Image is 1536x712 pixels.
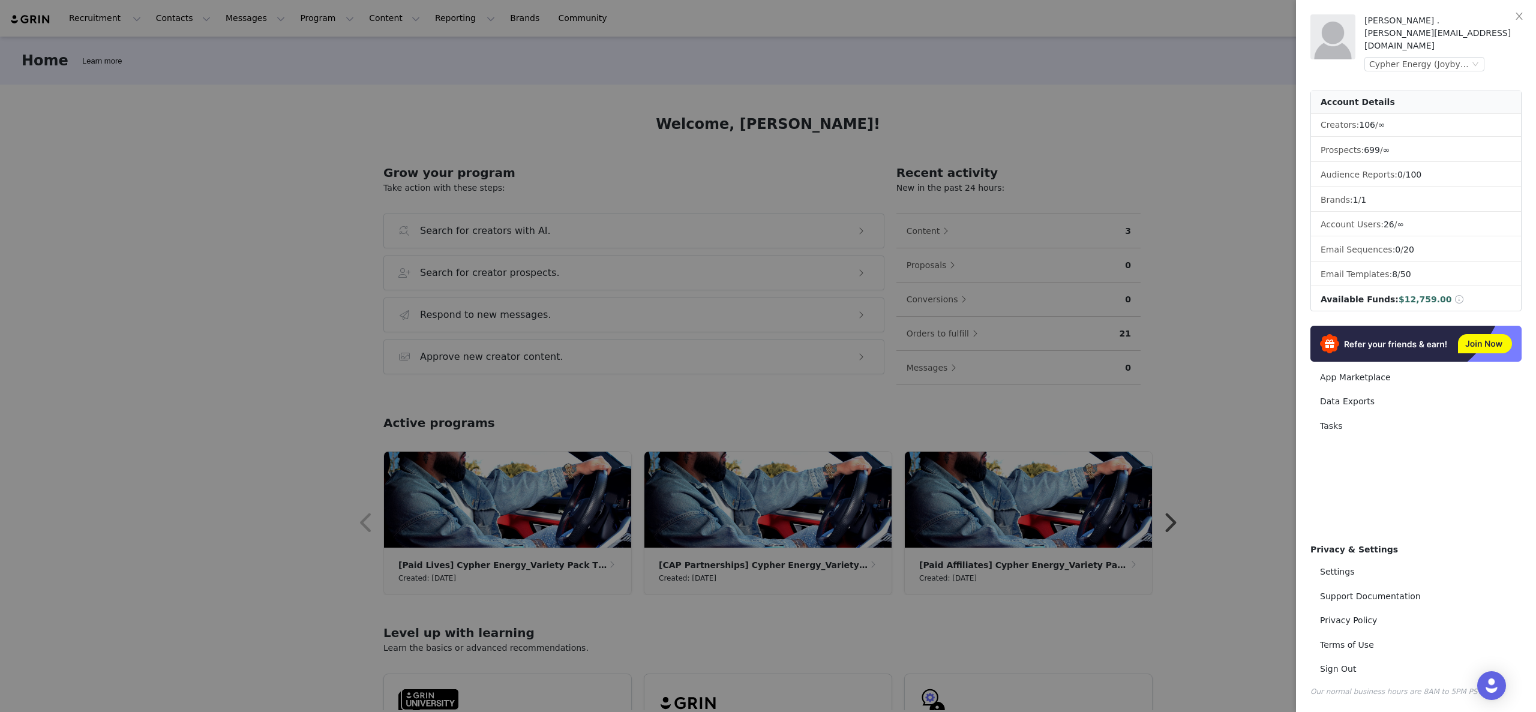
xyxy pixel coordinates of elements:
[1383,145,1390,155] span: ∞
[1472,61,1479,69] i: icon: down
[1311,139,1521,162] li: Prospects:
[1378,120,1385,130] span: ∞
[1361,195,1366,205] span: 1
[1364,145,1390,155] span: /
[1310,561,1522,583] a: Settings
[1369,58,1469,71] div: Cypher Energy (Joybyte)
[1311,239,1521,262] li: Email Sequences:
[1384,220,1404,229] span: /
[1392,269,1411,279] span: /
[1477,671,1506,700] div: Open Intercom Messenger
[1310,634,1522,656] a: Terms of Use
[1310,585,1522,608] a: Support Documentation
[1310,366,1522,389] a: App Marketplace
[1397,170,1403,179] span: 0
[1403,245,1414,254] span: 20
[1359,120,1375,130] span: 106
[1311,263,1521,286] li: Email Templates:
[1310,687,1483,696] span: Our normal business hours are 8AM to 5PM PST.
[1400,269,1411,279] span: 50
[1392,269,1397,279] span: 8
[1311,91,1521,114] div: Account Details
[1310,390,1522,413] a: Data Exports
[1310,326,1522,362] img: Refer & Earn
[1311,164,1521,187] li: Audience Reports: /
[1353,195,1367,205] span: /
[1311,114,1521,137] li: Creators:
[1353,195,1358,205] span: 1
[1395,245,1400,254] span: 0
[1310,545,1398,554] span: Privacy & Settings
[1384,220,1394,229] span: 26
[1364,14,1522,27] div: [PERSON_NAME] .
[1310,415,1522,437] a: Tasks
[1364,27,1522,52] div: [PERSON_NAME][EMAIL_ADDRESS][DOMAIN_NAME]
[1514,11,1524,21] i: icon: close
[1359,120,1385,130] span: /
[1397,220,1404,229] span: ∞
[1310,658,1522,680] a: Sign Out
[1311,189,1521,212] li: Brands:
[1310,609,1522,632] a: Privacy Policy
[1399,295,1452,304] span: $12,759.00
[1406,170,1422,179] span: 100
[1321,295,1399,304] span: Available Funds:
[1364,145,1380,155] span: 699
[1311,214,1521,236] li: Account Users:
[1395,245,1414,254] span: /
[1310,14,1355,59] img: placeholder-profile.jpg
